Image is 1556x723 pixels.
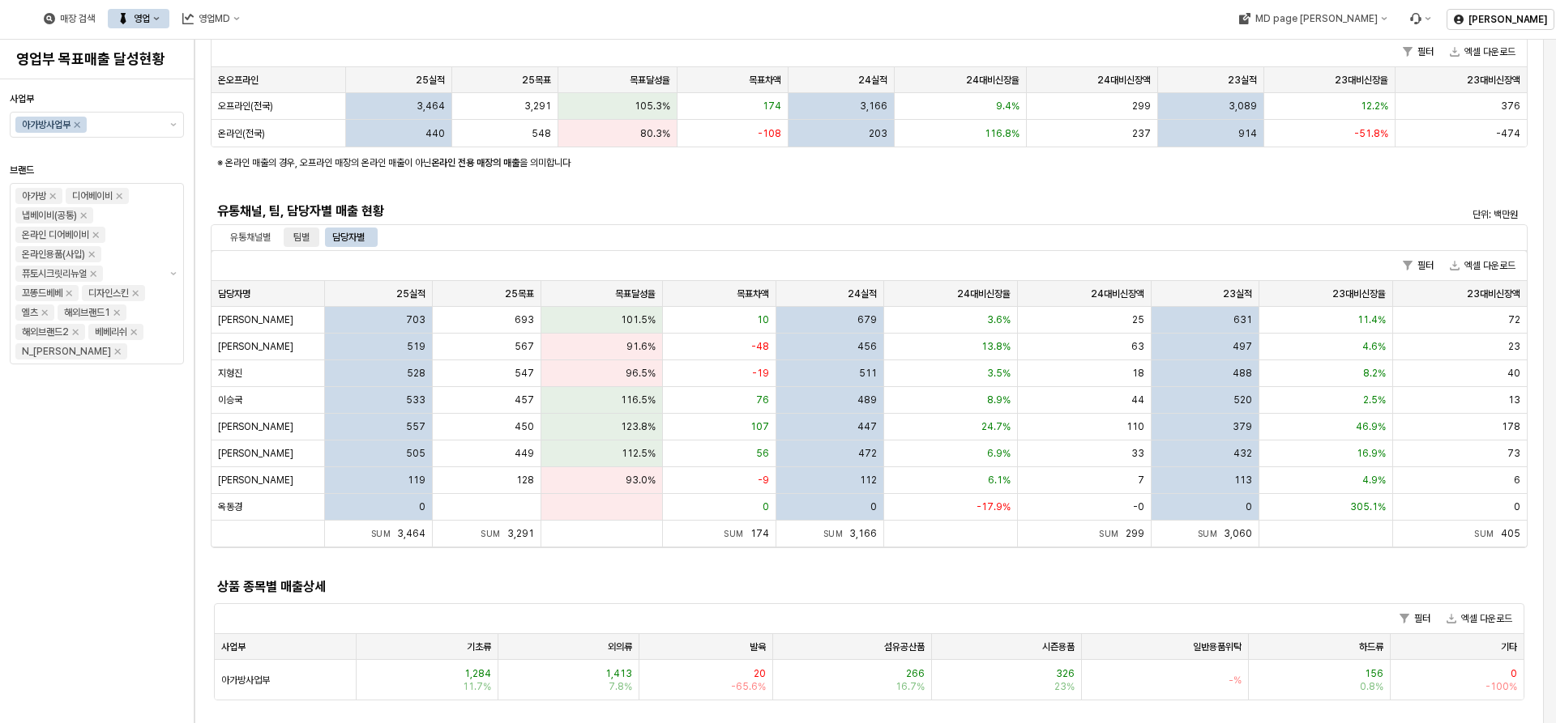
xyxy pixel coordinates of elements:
[1229,674,1242,687] span: -%
[1224,528,1252,539] span: 3,060
[635,100,670,113] span: 105.3%
[1126,528,1144,539] span: 299
[621,393,656,406] span: 116.5%
[1400,9,1440,28] div: Menu item 6
[626,340,656,353] span: 91.6%
[463,680,491,693] span: 11.7%
[1360,680,1383,693] span: 0.8%
[1501,100,1520,113] span: 376
[1354,127,1388,140] span: -51.8%
[1229,9,1396,28] div: MD page 이동
[731,680,766,693] span: -65.6%
[869,127,887,140] span: 203
[90,270,96,277] div: Remove 퓨토시크릿리뉴얼
[88,251,95,257] div: Remove 온라인용품(사입)
[857,340,877,353] span: 456
[1496,127,1520,140] span: -474
[220,228,280,247] div: 유통채널별
[515,393,534,406] span: 457
[1507,447,1520,460] span: 73
[981,340,1011,353] span: 13.8%
[72,329,79,335] div: Remove 해외브랜드2
[1396,42,1440,62] button: 필터
[406,420,425,433] span: 557
[1501,640,1517,653] span: 기타
[1133,500,1144,513] span: -0
[763,500,769,513] span: 0
[1468,13,1547,26] p: [PERSON_NAME]
[397,528,425,539] span: 3,464
[1233,367,1252,380] span: 488
[407,367,425,380] span: 528
[857,420,877,433] span: 447
[987,393,1011,406] span: 8.9%
[1233,447,1252,460] span: 432
[1233,313,1252,326] span: 631
[1056,667,1075,680] span: 326
[218,420,293,433] span: [PERSON_NAME]
[108,9,169,28] button: 영업
[72,188,113,204] div: 디어베이비
[218,100,273,113] span: 오프라인(전국)
[987,313,1011,326] span: 3.6%
[737,287,769,300] span: 목표차액
[218,74,259,87] span: 온오프라인
[640,127,670,140] span: 80.3%
[857,393,877,406] span: 489
[1508,393,1520,406] span: 13
[1233,420,1252,433] span: 379
[860,474,877,487] span: 112
[752,367,769,380] span: -19
[857,313,877,326] span: 679
[749,74,781,87] span: 목표차액
[1223,287,1252,300] span: 23실적
[1332,287,1386,300] span: 23대비신장율
[218,340,293,353] span: [PERSON_NAME]
[173,9,250,28] button: 영업MD
[1356,420,1386,433] span: 46.9%
[1246,500,1252,513] span: 0
[425,127,445,140] span: 440
[630,74,670,87] span: 목표달성율
[1131,447,1144,460] span: 33
[22,188,46,204] div: 아가방
[1255,13,1377,24] div: MD page [PERSON_NAME]
[431,157,519,168] strong: 온라인 전용 매장의 매출
[218,313,293,326] span: [PERSON_NAME]
[371,529,398,538] span: Sum
[515,340,534,353] span: 567
[1138,474,1144,487] span: 7
[464,667,491,680] span: 1,284
[34,9,105,28] button: 매장 검색
[750,640,766,653] span: 발육
[41,309,48,316] div: Remove 엘츠
[1501,528,1520,539] span: 405
[419,500,425,513] span: 0
[884,640,925,653] span: 섬유공산품
[1091,287,1144,300] span: 24대비신장액
[218,474,293,487] span: [PERSON_NAME]
[481,529,507,538] span: Sum
[1233,393,1252,406] span: 520
[1508,313,1520,326] span: 72
[22,304,38,321] div: 엘츠
[1362,340,1386,353] span: 4.6%
[966,74,1020,87] span: 24대비신장율
[1132,367,1144,380] span: 18
[332,228,365,247] div: 담당자별
[221,640,246,653] span: 사업부
[754,667,766,680] span: 20
[218,127,265,140] span: 온라인(전국)
[626,367,656,380] span: 96.5%
[1393,609,1437,628] button: 필터
[858,74,887,87] span: 24실적
[515,447,534,460] span: 449
[1361,100,1388,113] span: 12.2%
[218,287,250,300] span: 담당자명
[906,667,925,680] span: 266
[417,100,445,113] span: 3,464
[22,246,85,262] div: 온라인용품(사입)
[408,474,425,487] span: 119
